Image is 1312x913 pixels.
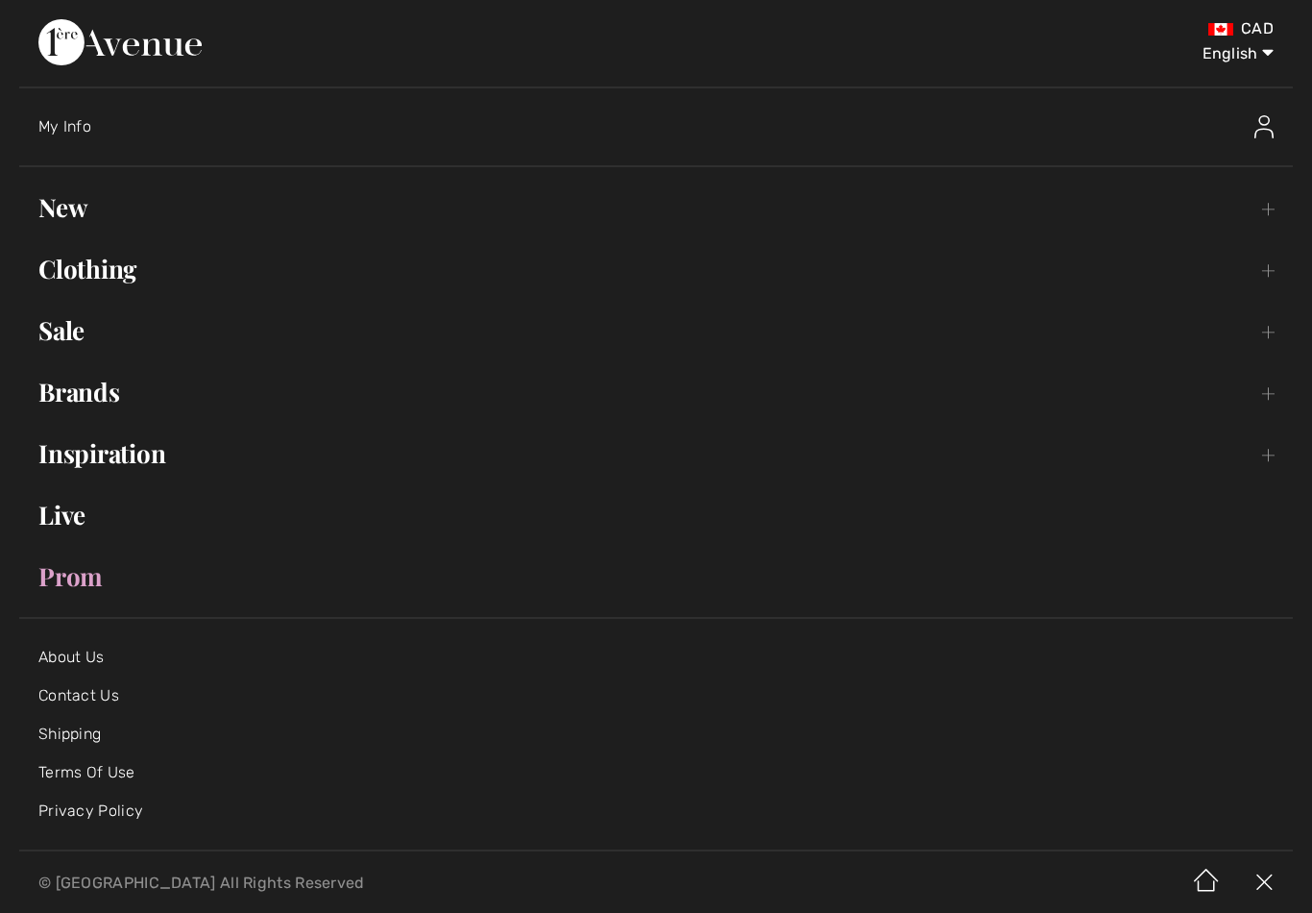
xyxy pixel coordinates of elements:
img: Home [1178,853,1235,913]
a: Brands [19,371,1293,413]
a: Live [19,494,1293,536]
p: © [GEOGRAPHIC_DATA] All Rights Reserved [38,876,770,890]
a: Privacy Policy [38,802,143,820]
a: Terms Of Use [38,763,135,781]
img: My Info [1254,115,1274,138]
a: Shipping [38,725,101,743]
a: About Us [38,648,104,666]
a: Prom [19,555,1293,598]
a: Clothing [19,248,1293,290]
span: My Info [38,117,91,136]
img: X [1235,853,1293,913]
a: Inspiration [19,432,1293,475]
a: Contact Us [38,686,119,704]
a: Sale [19,309,1293,352]
img: 1ère Avenue [38,19,202,65]
a: My InfoMy Info [38,96,1293,158]
div: CAD [770,19,1274,38]
a: New [19,186,1293,229]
